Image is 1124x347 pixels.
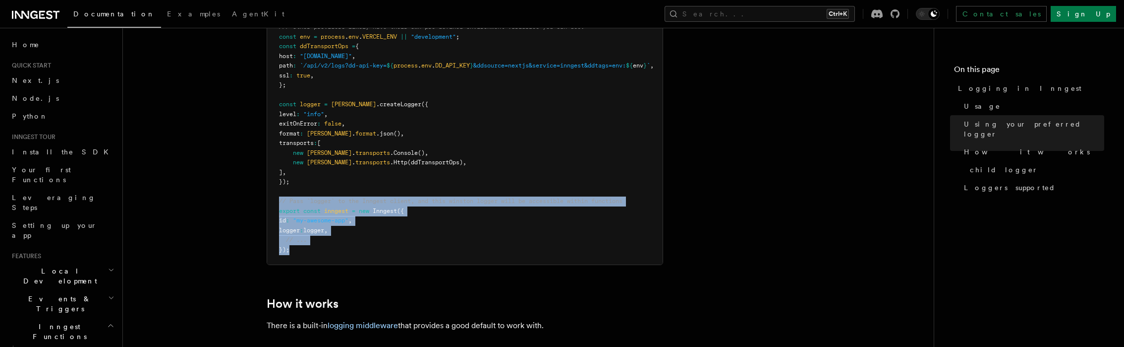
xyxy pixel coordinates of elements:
span: Your first Functions [12,166,71,184]
span: ({ [421,101,428,108]
kbd: Ctrl+K [827,9,849,19]
a: Sign Up [1051,6,1116,22]
span: "my-awesome-app" [293,217,348,224]
span: : [300,130,303,137]
span: logger [300,101,321,108]
span: Home [12,40,40,50]
span: env [300,33,310,40]
span: transports [355,149,390,156]
span: process [321,33,345,40]
span: = [352,208,355,214]
span: : [314,139,317,146]
span: .Console [390,149,418,156]
span: ` [647,62,650,69]
span: : [293,62,296,69]
span: } [643,62,647,69]
span: child logger [970,165,1038,175]
span: [PERSON_NAME] [307,159,352,166]
span: Quick start [8,62,51,69]
span: , [650,62,654,69]
span: Install the SDK [12,148,114,156]
span: new [293,149,303,156]
span: }); [279,246,289,253]
span: [ [317,139,321,146]
span: VERCEL_ENV [362,33,397,40]
span: Leveraging Steps [12,194,96,211]
span: ${ [626,62,633,69]
span: , [324,111,328,118]
span: .createLogger [376,101,421,108]
a: child logger [966,161,1104,179]
span: env [348,33,359,40]
span: = [352,43,355,50]
span: () [418,149,425,156]
span: = [324,101,328,108]
span: .json [376,130,393,137]
span: . [359,33,362,40]
span: Examples [167,10,220,18]
a: Logging in Inngest [954,79,1104,97]
a: Node.js [8,89,116,107]
span: exitOnError [279,120,317,127]
span: format [279,130,300,137]
span: How it works [964,147,1090,157]
span: env [633,62,643,69]
span: ; [456,33,459,40]
span: }; [279,81,286,88]
span: DD_API_KEY [435,62,470,69]
span: id [279,217,286,224]
span: Node.js [12,94,59,102]
span: , [324,227,328,234]
a: Usage [960,97,1104,115]
span: Loggers supported [964,183,1056,193]
span: `/api/v2/logs?dd-api-key= [300,62,387,69]
span: transports [355,159,390,166]
a: Loggers supported [960,179,1104,197]
span: const [279,33,296,40]
span: transports [279,139,314,146]
span: ] [279,169,282,176]
span: [PERSON_NAME] [331,101,376,108]
a: Your first Functions [8,161,116,189]
span: Python [12,112,48,120]
span: Inngest tour [8,133,56,141]
span: ${ [387,62,393,69]
span: : [289,72,293,79]
span: new [359,208,369,214]
h4: On this page [954,64,1104,79]
span: const [279,101,296,108]
span: &ddsource=nextjs&service=inngest&ddtags=env: [473,62,626,69]
a: Examples [161,3,226,27]
span: { [355,43,359,50]
span: export [279,208,300,214]
span: env [421,62,432,69]
a: Documentation [67,3,161,28]
span: Inngest Functions [8,322,107,342]
p: There is a built-in that provides a good default to work with. [267,319,663,333]
span: Using your preferred logger [964,119,1104,139]
span: : [286,217,289,224]
a: Home [8,36,116,54]
span: Next.js [12,76,59,84]
span: () [393,130,400,137]
span: Events & Triggers [8,294,108,314]
span: host [279,53,293,60]
span: "[DOMAIN_NAME]" [300,53,352,60]
span: "development" [411,33,456,40]
a: Setting up your app [8,216,116,244]
span: , [310,72,314,79]
span: Documentation [73,10,155,18]
button: Search...Ctrl+K [665,6,855,22]
a: Using your preferred logger [960,115,1104,143]
span: // ... [286,236,307,243]
span: Local Development [8,266,108,286]
span: , [400,130,404,137]
span: .Http [390,159,407,166]
span: . [352,149,355,156]
span: false [324,120,341,127]
span: "info" [303,111,324,118]
span: Setting up your app [12,221,97,239]
span: , [463,159,466,166]
span: AgentKit [232,10,284,18]
a: How it works [960,143,1104,161]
